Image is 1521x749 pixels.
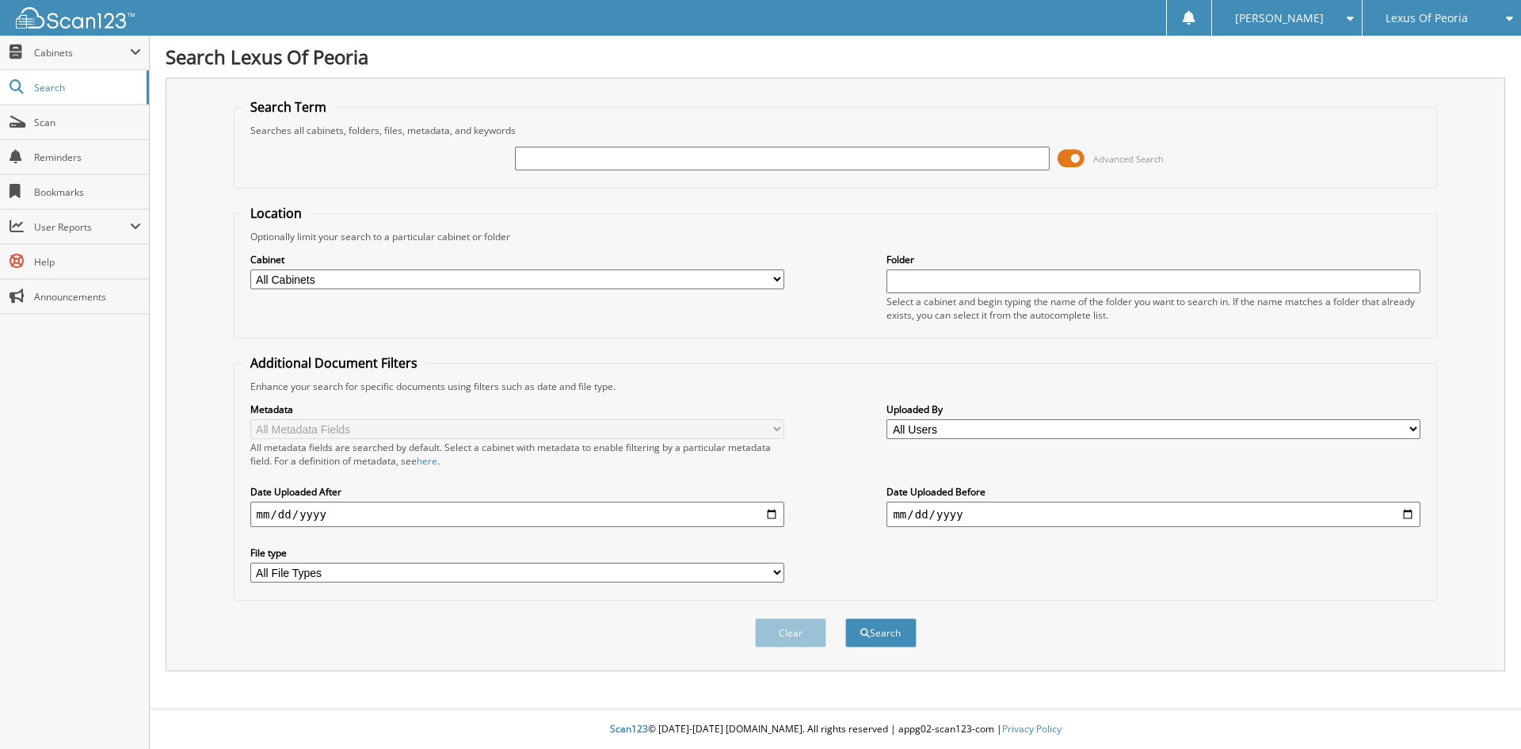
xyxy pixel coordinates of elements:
button: Search [845,618,917,648]
span: Bookmarks [34,185,141,199]
span: [PERSON_NAME] [1235,13,1324,23]
label: Uploaded By [886,403,1420,416]
label: Folder [886,253,1420,266]
div: Optionally limit your search to a particular cabinet or folder [242,230,1429,243]
h1: Search Lexus Of Peoria [166,44,1505,70]
div: Select a cabinet and begin typing the name of the folder you want to search in. If the name match... [886,295,1420,322]
div: All metadata fields are searched by default. Select a cabinet with metadata to enable filtering b... [250,441,784,468]
label: Date Uploaded After [250,485,784,499]
span: Lexus Of Peoria [1386,13,1468,23]
span: User Reports [34,220,130,234]
a: here [417,454,437,468]
div: Searches all cabinets, folders, files, metadata, and keywords [242,124,1429,137]
span: Advanced Search [1093,153,1164,165]
span: Search [34,81,139,94]
img: scan123-logo-white.svg [16,7,135,29]
span: Announcements [34,290,141,304]
label: Metadata [250,403,784,416]
label: Date Uploaded Before [886,485,1420,499]
legend: Search Term [242,98,334,116]
span: Help [34,255,141,269]
label: Cabinet [250,253,784,266]
span: Scan123 [610,722,648,736]
a: Privacy Policy [1002,722,1062,736]
input: start [250,502,784,527]
div: Enhance your search for specific documents using filters such as date and file type. [242,380,1429,393]
label: File type [250,546,784,560]
span: Scan [34,116,141,129]
legend: Location [242,204,310,222]
span: Cabinets [34,46,130,59]
input: end [886,502,1420,527]
button: Clear [755,618,826,648]
legend: Additional Document Filters [242,354,425,372]
div: © [DATE]-[DATE] [DOMAIN_NAME]. All rights reserved | appg02-scan123-com | [150,710,1521,749]
span: Reminders [34,151,141,164]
